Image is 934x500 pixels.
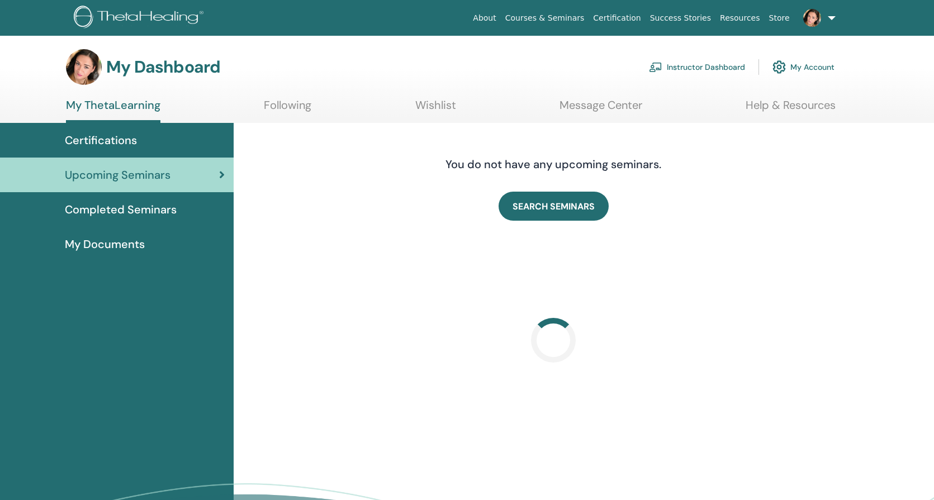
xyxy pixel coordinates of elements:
a: Message Center [560,98,642,120]
a: Resources [715,8,765,28]
span: Upcoming Seminars [65,166,170,183]
img: default.jpg [66,49,102,85]
a: Instructor Dashboard [649,55,745,79]
img: logo.png [74,6,207,31]
a: Certification [589,8,645,28]
a: Store [765,8,794,28]
span: Certifications [65,132,137,149]
img: default.jpg [803,9,821,27]
span: Completed Seminars [65,201,177,218]
a: Success Stories [646,8,715,28]
h3: My Dashboard [106,57,220,77]
a: Wishlist [415,98,456,120]
a: My Account [772,55,835,79]
a: My ThetaLearning [66,98,160,123]
a: Following [264,98,311,120]
a: Courses & Seminars [501,8,589,28]
h4: You do not have any upcoming seminars. [377,158,729,171]
img: chalkboard-teacher.svg [649,62,662,72]
span: My Documents [65,236,145,253]
a: Help & Resources [746,98,836,120]
img: cog.svg [772,58,786,77]
a: About [468,8,500,28]
span: SEARCH SEMINARS [513,201,595,212]
a: SEARCH SEMINARS [499,192,609,221]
